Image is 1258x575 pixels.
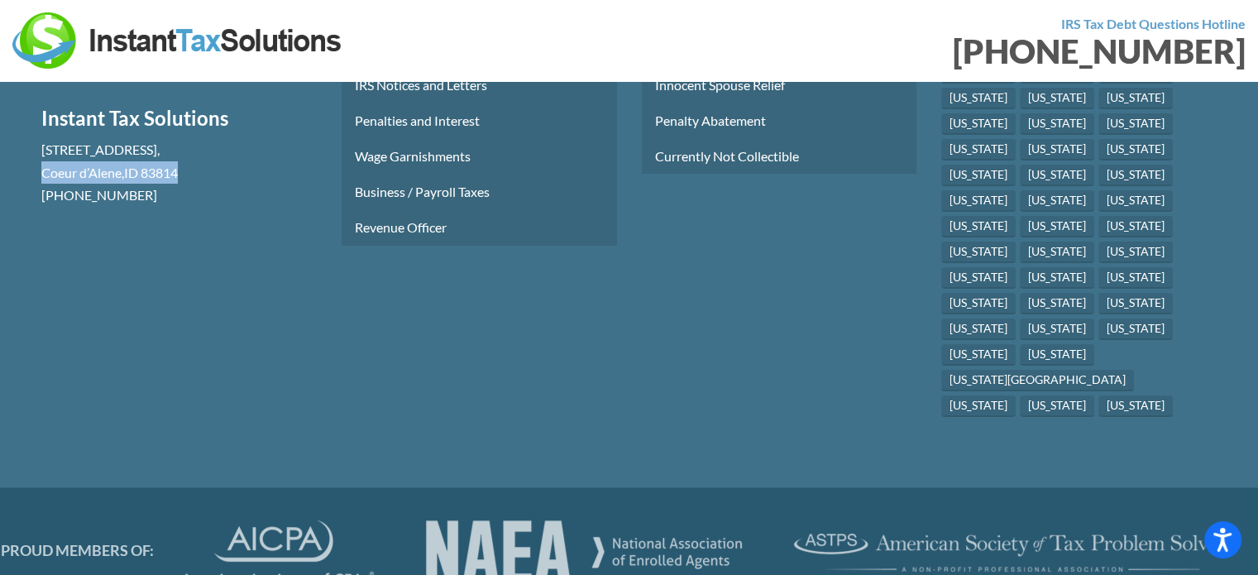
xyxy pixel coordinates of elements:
[941,242,1016,263] a: [US_STATE]
[1020,139,1094,161] a: [US_STATE]
[1020,293,1094,314] a: [US_STATE]
[941,319,1016,340] a: [US_STATE]
[41,104,317,132] h4: Instant Tax Solutions
[1020,216,1094,237] a: [US_STATE]
[1061,16,1246,31] strong: IRS Tax Debt Questions Hotline
[642,138,917,174] a: Currently Not Collectible
[941,88,1016,109] a: [US_STATE]
[1020,88,1094,109] a: [US_STATE]
[342,103,617,138] a: Penalties and Interest
[1098,242,1173,263] a: [US_STATE]
[1098,216,1173,237] a: [US_STATE]
[941,165,1016,186] a: [US_STATE]
[941,293,1016,314] a: [US_STATE]
[794,534,1232,572] img: ASTPS Logo
[1020,267,1094,289] a: [US_STATE]
[1,541,154,559] span: PROUD MEMBERS OF:
[342,209,617,245] a: Revenue Officer
[941,267,1016,289] a: [US_STATE]
[941,370,1134,391] a: [US_STATE][GEOGRAPHIC_DATA]
[141,165,178,180] span: 83814
[342,67,617,103] a: IRS Notices and Letters
[941,395,1016,417] a: [US_STATE]
[1098,190,1173,212] a: [US_STATE]
[41,138,317,206] div: , ,
[642,67,917,103] a: Innocent Spouse Relief
[941,190,1016,212] a: [US_STATE]
[1020,319,1094,340] a: [US_STATE]
[1020,395,1094,417] a: [US_STATE]
[1020,242,1094,263] a: [US_STATE]
[1098,88,1173,109] a: [US_STATE]
[342,138,617,174] a: Wage Garnishments
[1098,139,1173,161] a: [US_STATE]
[41,141,157,157] span: [STREET_ADDRESS]
[941,113,1016,135] a: [US_STATE]
[1020,113,1094,135] a: [US_STATE]
[41,187,157,203] span: [PHONE_NUMBER]
[642,103,917,138] a: Penalty Abatement
[1098,319,1173,340] a: [US_STATE]
[1020,165,1094,186] a: [US_STATE]
[41,165,122,180] span: Coeur d’Alene
[1020,344,1094,366] a: [US_STATE]
[124,165,138,180] span: ID
[1098,293,1173,314] a: [US_STATE]
[12,31,343,46] a: Instant Tax Solutions Logo
[12,12,343,69] img: Instant Tax Solutions Logo
[342,174,617,209] a: Business / Payroll Taxes
[1098,113,1173,135] a: [US_STATE]
[1098,165,1173,186] a: [US_STATE]
[941,139,1016,161] a: [US_STATE]
[1098,395,1173,417] a: [US_STATE]
[1098,267,1173,289] a: [US_STATE]
[642,35,1246,68] div: [PHONE_NUMBER]
[941,344,1016,366] a: [US_STATE]
[1020,190,1094,212] a: [US_STATE]
[941,216,1016,237] a: [US_STATE]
